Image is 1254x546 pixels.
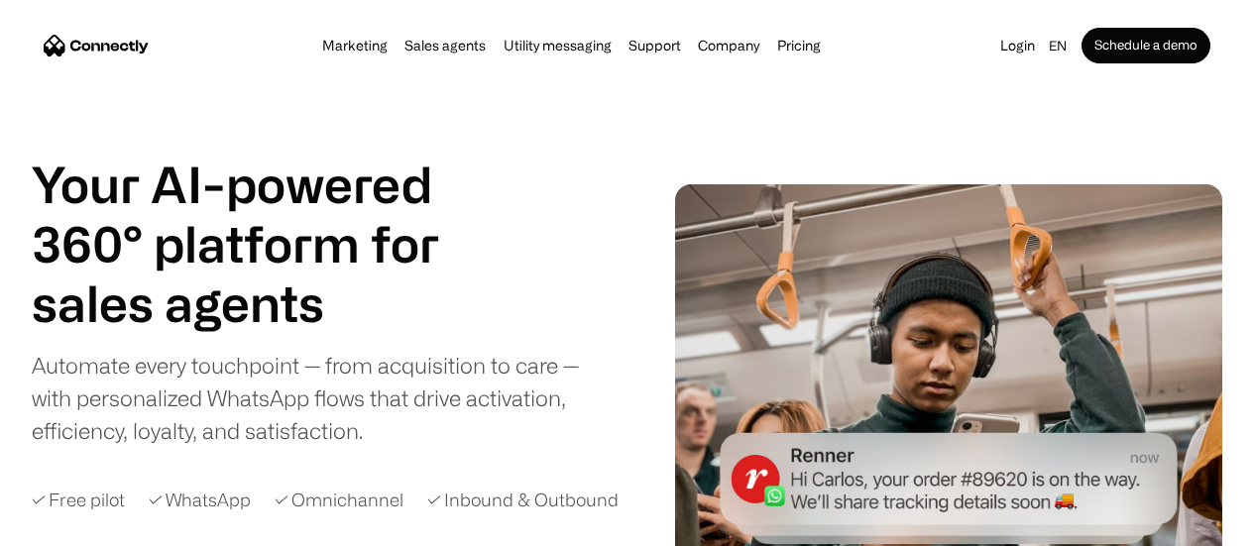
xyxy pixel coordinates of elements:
[1082,28,1210,63] a: Schedule a demo
[498,38,618,54] a: Utility messaging
[1049,32,1067,59] div: en
[32,273,488,333] h1: sales agents
[275,487,403,513] div: ✓ Omnichannel
[20,509,119,539] aside: Language selected: English
[623,38,687,54] a: Support
[149,487,251,513] div: ✓ WhatsApp
[32,349,620,447] div: Automate every touchpoint — from acquisition to care — with personalized WhatsApp flows that driv...
[698,32,759,59] div: Company
[32,273,488,333] div: 1 of 4
[427,487,619,513] div: ✓ Inbound & Outbound
[40,511,119,539] ul: Language list
[994,32,1041,59] a: Login
[771,38,827,54] a: Pricing
[692,32,765,59] div: Company
[32,487,125,513] div: ✓ Free pilot
[32,273,488,333] div: carousel
[316,38,394,54] a: Marketing
[399,38,492,54] a: Sales agents
[1041,32,1082,59] div: en
[44,31,149,60] a: home
[32,155,488,273] h1: Your AI-powered 360° platform for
